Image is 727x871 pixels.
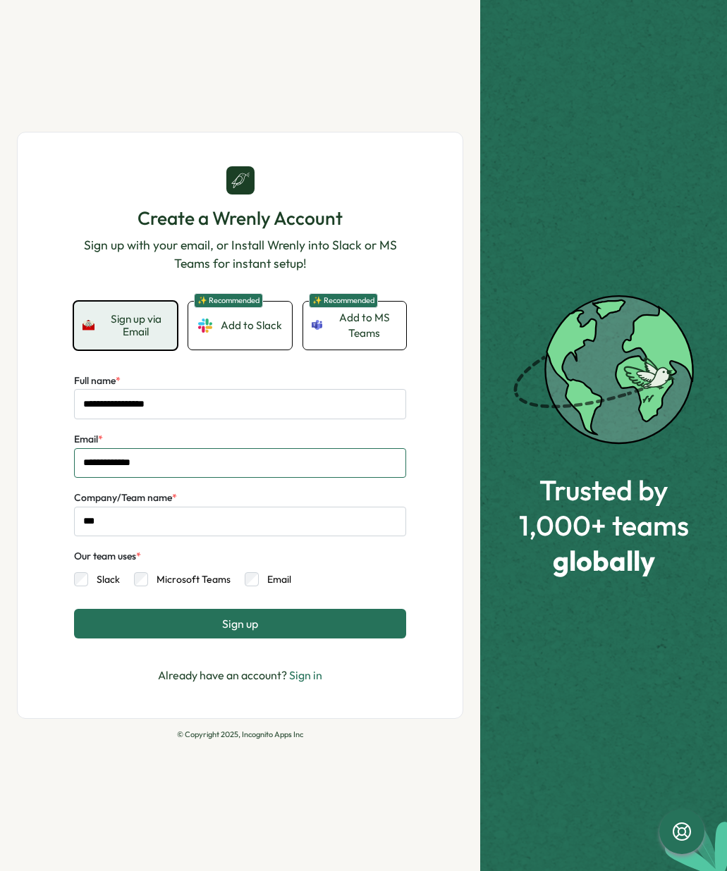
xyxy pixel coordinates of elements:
h1: Create a Wrenly Account [74,206,406,230]
span: 1,000+ teams [519,509,689,540]
span: Add to MS Teams [331,310,398,341]
span: ✨ Recommended [309,293,378,308]
button: Sign up [74,609,406,638]
div: Our team uses [74,549,141,564]
a: Sign in [289,668,322,682]
span: Add to Slack [221,318,282,333]
span: ✨ Recommended [194,293,263,308]
p: © Copyright 2025, Incognito Apps Inc [17,730,463,739]
button: Sign up via Email [74,302,177,350]
span: globally [519,545,689,576]
label: Full name [74,373,121,389]
label: Email [74,432,103,447]
span: Sign up [222,617,258,630]
label: Company/Team name [74,490,177,506]
a: ✨ RecommendedAdd to MS Teams [303,302,406,350]
label: Microsoft Teams [148,572,231,586]
p: Already have an account? [158,667,322,684]
span: Sign up via Email [103,313,169,338]
span: Trusted by [519,474,689,505]
label: Slack [88,572,120,586]
label: Email [259,572,291,586]
a: ✨ RecommendedAdd to Slack [188,302,291,350]
p: Sign up with your email, or Install Wrenly into Slack or MS Teams for instant setup! [74,236,406,273]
